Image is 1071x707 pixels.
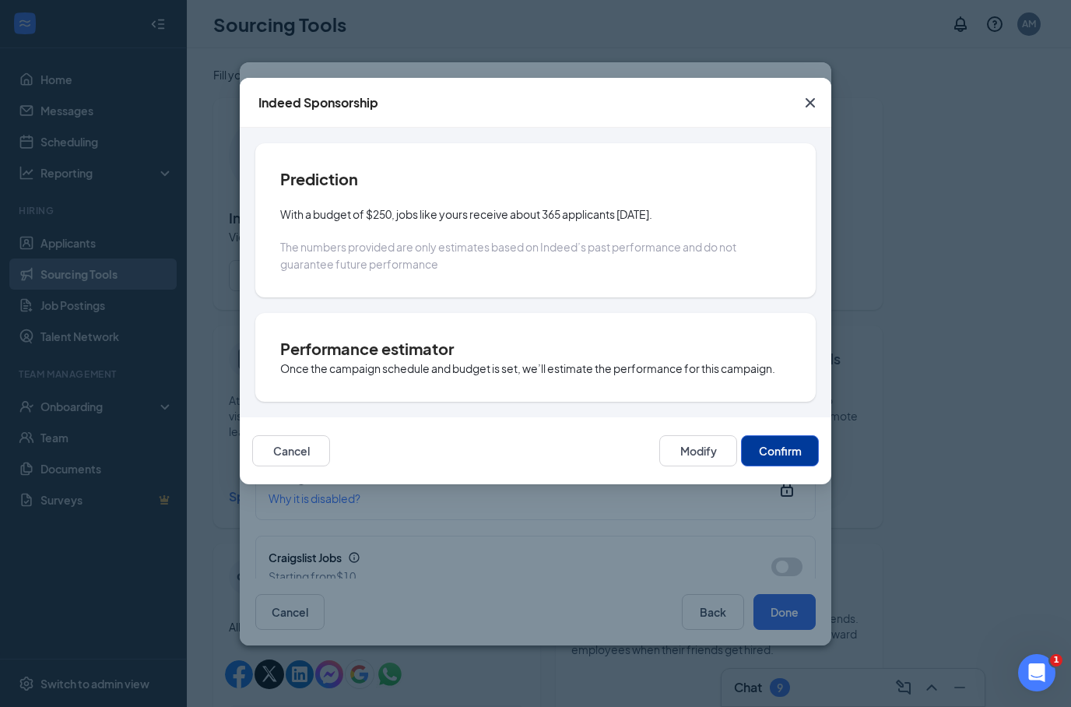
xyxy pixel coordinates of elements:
div: Indeed Sponsorship [258,94,378,111]
button: Modify [659,435,737,466]
h4: Prediction [280,168,791,190]
button: Cancel [252,435,330,466]
span: The numbers provided are only estimates based on Indeed’s past performance and do not guarantee f... [280,240,736,271]
iframe: Intercom live chat [1018,654,1055,691]
span: Once the campaign schedule and budget is set, we’ll estimate the performance for this campaign. [280,361,775,375]
button: Close [789,78,831,128]
svg: Cross [801,93,820,112]
h4: Performance estimator [280,338,791,360]
button: Confirm [741,435,819,466]
span: 1 [1050,654,1062,667]
span: With a budget of $250, jobs like yours receive about 365 applicants [DATE]. [280,207,652,221]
